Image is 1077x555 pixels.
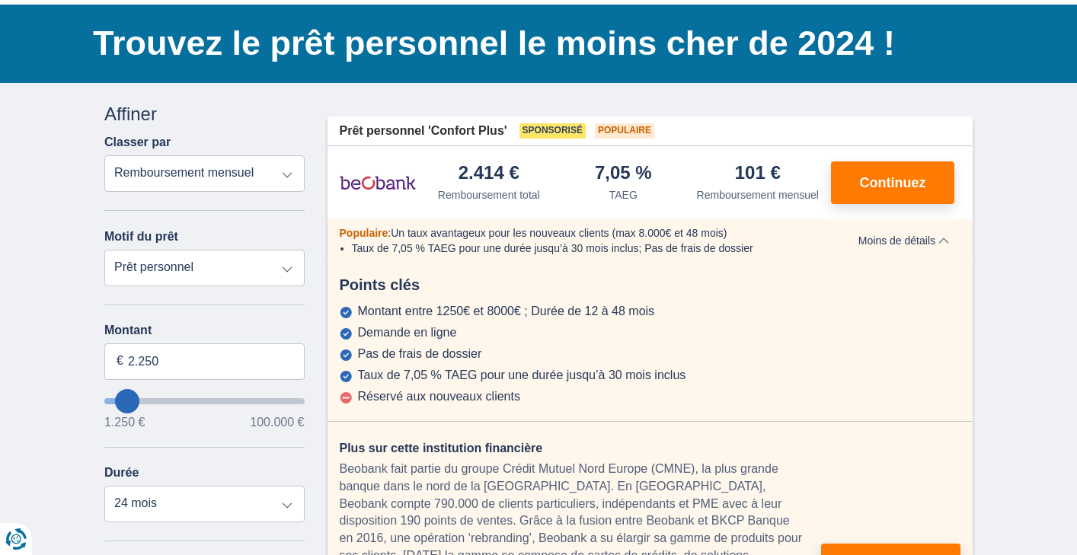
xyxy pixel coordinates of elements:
[340,227,388,239] span: Populaire
[340,440,821,458] div: Plus sur cette institution financière
[860,176,926,190] span: Continuez
[519,123,586,139] span: Sponsorisé
[352,241,822,256] li: Taux de 7,05 % TAEG pour une durée jusqu’à 30 mois inclus; Pas de frais de dossier
[831,161,954,204] button: Continuez
[358,368,686,382] div: Taux de 7,05 % TAEG pour une durée jusqu’à 30 mois inclus
[595,123,654,139] span: Populaire
[858,235,949,246] span: Moins de détails
[104,136,171,149] label: Classer par
[104,230,178,244] label: Motif du prêt
[93,20,973,67] h1: Trouvez le prêt personnel le moins cher de 2024 !
[391,227,727,239] span: Un taux avantageux pour les nouveaux clients (max 8.000€ et 48 mois)
[847,234,960,247] button: Moins de détails
[358,326,457,340] div: Demande en ligne
[459,164,519,184] div: 2.414 €
[697,187,819,203] div: Remboursement mensuel
[358,347,482,361] div: Pas de frais de dossier
[104,466,139,480] label: Durée
[609,187,638,203] div: TAEG
[595,164,652,184] div: 7,05 %
[340,123,507,140] span: Prêt personnel 'Confort Plus'
[438,187,540,203] div: Remboursement total
[328,225,834,241] div: :
[104,416,145,429] span: 1.250 €
[104,101,305,127] div: Affiner
[104,398,305,404] input: wantToBorrow
[340,164,416,202] img: pret personnel Beobank
[735,164,781,184] div: 101 €
[328,274,973,296] div: Points clés
[250,416,304,429] span: 100.000 €
[117,352,123,370] span: €
[104,324,305,337] label: Montant
[358,390,520,403] div: Réservé aux nouveaux clients
[358,305,655,318] div: Montant entre 1250€ et 8000€ ; Durée de 12 à 48 mois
